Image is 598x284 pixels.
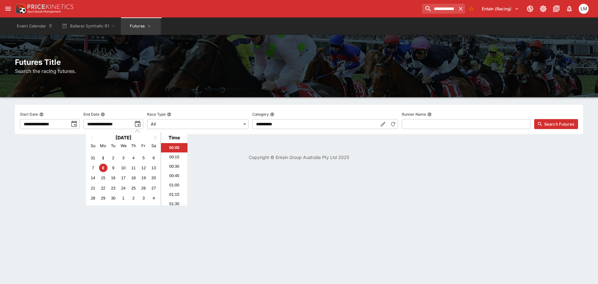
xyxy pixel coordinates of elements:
div: Choose Monday, September 29th, 2025 [99,194,107,202]
div: Sunday [89,142,97,150]
div: Choose Friday, September 19th, 2025 [139,174,148,182]
li: 00:00 [161,143,187,152]
button: Select Tenant [478,4,523,14]
div: Tuesday [109,142,117,150]
div: Choose Thursday, September 4th, 2025 [129,154,138,162]
div: Choose Friday, September 12th, 2025 [139,164,148,172]
div: Choose Friday, October 3rd, 2025 [139,194,148,202]
div: Choose Wednesday, September 3rd, 2025 [119,154,127,162]
button: Category [270,112,274,117]
button: Toggle light/dark mode [538,3,549,14]
div: Choose Friday, September 26th, 2025 [139,184,148,192]
button: Connected to PK [524,3,536,14]
button: Race Type [167,112,171,117]
div: Choose Tuesday, September 2nd, 2025 [109,154,117,162]
button: End Date [101,112,105,117]
div: Time [163,135,186,141]
p: Category [252,112,269,117]
div: Wednesday [119,142,127,150]
div: Friday [139,142,148,150]
p: Runner Name [402,112,426,117]
div: Choose Sunday, August 31st, 2025 [89,154,97,162]
div: Choose Saturday, September 20th, 2025 [149,174,158,182]
div: Saturday [149,142,158,150]
div: Choose Thursday, September 18th, 2025 [129,174,138,182]
div: Choose Sunday, September 7th, 2025 [89,164,97,172]
button: toggle date time picker [132,118,143,130]
li: 01:30 [161,199,187,209]
span: Search Futures [544,121,574,127]
p: Start Date [20,112,38,117]
div: Choose Monday, September 22nd, 2025 [99,184,107,192]
button: Event Calendar [13,17,57,35]
div: Choose Saturday, September 27th, 2025 [149,184,158,192]
div: Choose Wednesday, September 17th, 2025 [119,174,127,182]
button: Futures [121,17,161,35]
div: Choose Wednesday, September 24th, 2025 [119,184,127,192]
input: search [422,4,456,14]
div: Choose Sunday, September 21st, 2025 [89,184,97,192]
div: Choose Tuesday, September 23rd, 2025 [109,184,117,192]
button: Reset Category to All Racing [388,119,398,129]
div: Choose Wednesday, October 1st, 2025 [119,194,127,202]
div: Choose Saturday, September 13th, 2025 [149,164,158,172]
button: Luigi Mollo [577,2,591,16]
div: Choose Thursday, September 11th, 2025 [129,164,138,172]
div: Choose Tuesday, September 30th, 2025 [109,194,117,202]
button: Next Month [151,133,161,143]
li: 00:15 [161,152,187,162]
li: 01:15 [161,190,187,199]
div: Choose Date and Time [86,132,187,205]
div: Choose Monday, September 1st, 2025 [99,154,107,162]
h2: [DATE] [86,135,161,141]
li: 00:30 [161,162,187,171]
h6: Search the racing futures. [15,67,583,75]
p: Race Type [147,112,166,117]
button: Runner Name [427,112,432,117]
div: Choose Thursday, September 25th, 2025 [129,184,138,192]
div: Monday [99,142,107,150]
div: Choose Tuesday, September 16th, 2025 [109,174,117,182]
p: End Date [83,112,99,117]
button: Notifications [564,3,575,14]
div: Choose Tuesday, September 9th, 2025 [109,164,117,172]
div: Choose Sunday, September 14th, 2025 [89,174,97,182]
li: 01:00 [161,181,187,190]
div: Choose Monday, September 15th, 2025 [99,174,107,182]
button: No Bookmarks [466,4,476,14]
div: Choose Friday, September 5th, 2025 [139,154,148,162]
img: PriceKinetics Logo [14,2,26,15]
button: Previous Month [87,133,97,143]
div: All [147,119,249,129]
button: toggle date time picker [69,118,80,130]
div: Luigi Mollo [579,4,589,14]
div: Month September, 2025 [88,153,159,203]
div: Thursday [129,142,138,150]
img: Sportsbook Management [27,10,61,13]
button: open drawer [2,3,14,14]
div: Choose Saturday, September 6th, 2025 [149,154,158,162]
li: 00:45 [161,171,187,181]
div: Choose Monday, September 8th, 2025 [99,164,107,172]
h2: Futures Title [15,57,583,67]
div: Choose Thursday, October 2nd, 2025 [129,194,138,202]
div: Choose Saturday, October 4th, 2025 [149,194,158,202]
button: Ballarat Synthetic R1 [58,17,120,35]
img: PriceKinetics [27,4,74,9]
button: Start Date [39,112,44,117]
div: Choose Sunday, September 28th, 2025 [89,194,97,202]
button: Search Futures [534,119,578,129]
button: Documentation [551,3,562,14]
button: Edit Category [378,119,388,129]
ul: Time [161,143,187,205]
div: Choose Wednesday, September 10th, 2025 [119,164,127,172]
